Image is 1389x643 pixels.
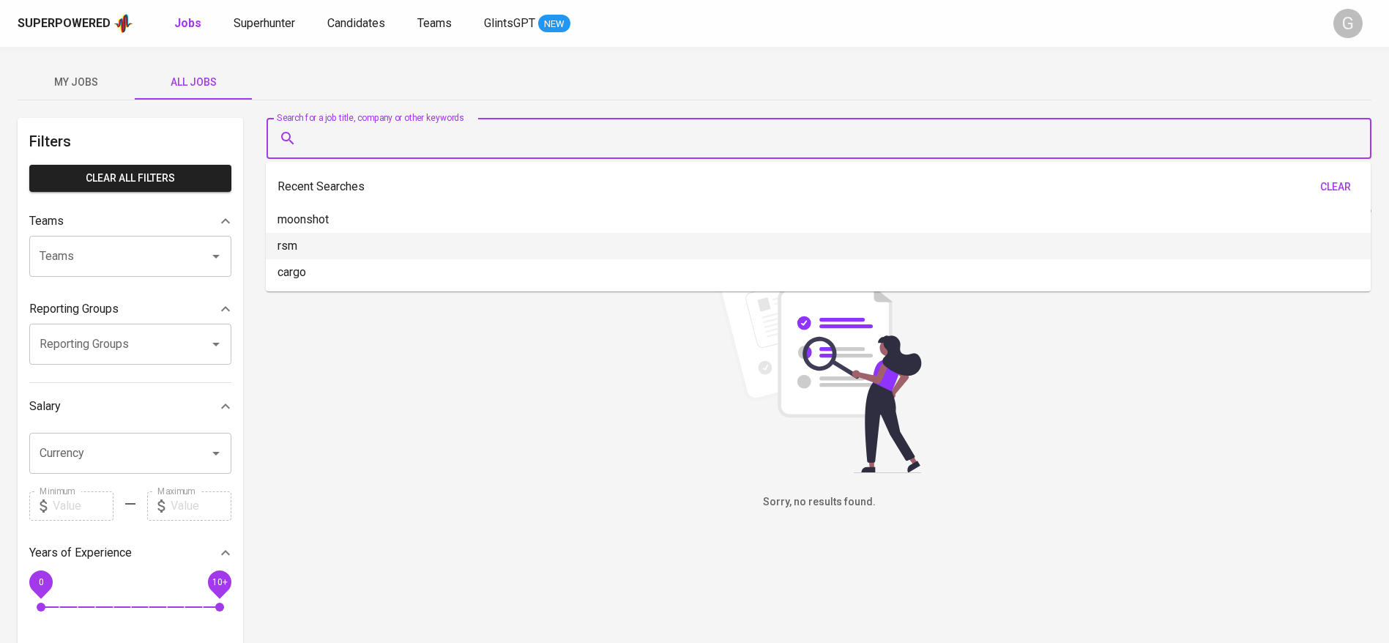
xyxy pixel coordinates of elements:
[267,494,1371,510] h6: Sorry, no results found.
[417,16,452,30] span: Teams
[278,174,1359,201] div: Recent Searches
[29,207,231,236] div: Teams
[1318,178,1353,196] span: clear
[29,300,119,318] p: Reporting Groups
[174,15,204,33] a: Jobs
[484,15,570,33] a: GlintsGPT NEW
[484,16,535,30] span: GlintsGPT
[29,165,231,192] button: Clear All filters
[327,16,385,30] span: Candidates
[29,398,61,415] p: Salary
[1312,174,1359,201] button: clear
[53,491,113,521] input: Value
[710,253,929,473] img: file_searching.svg
[538,17,570,31] span: NEW
[29,212,64,230] p: Teams
[29,130,231,153] h6: Filters
[113,12,133,34] img: app logo
[29,392,231,421] div: Salary
[1333,9,1363,38] div: G
[278,264,306,281] p: cargo
[29,538,231,568] div: Years of Experience
[18,15,111,32] div: Superpowered
[18,12,133,34] a: Superpoweredapp logo
[206,334,226,354] button: Open
[174,16,201,30] b: Jobs
[417,15,455,33] a: Teams
[26,73,126,92] span: My Jobs
[29,294,231,324] div: Reporting Groups
[327,15,388,33] a: Candidates
[234,16,295,30] span: Superhunter
[206,246,226,267] button: Open
[38,576,43,587] span: 0
[206,443,226,464] button: Open
[41,169,220,187] span: Clear All filters
[171,491,231,521] input: Value
[144,73,243,92] span: All Jobs
[29,544,132,562] p: Years of Experience
[278,211,329,228] p: moonshot
[234,15,298,33] a: Superhunter
[212,576,227,587] span: 10+
[278,237,297,255] p: rsm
